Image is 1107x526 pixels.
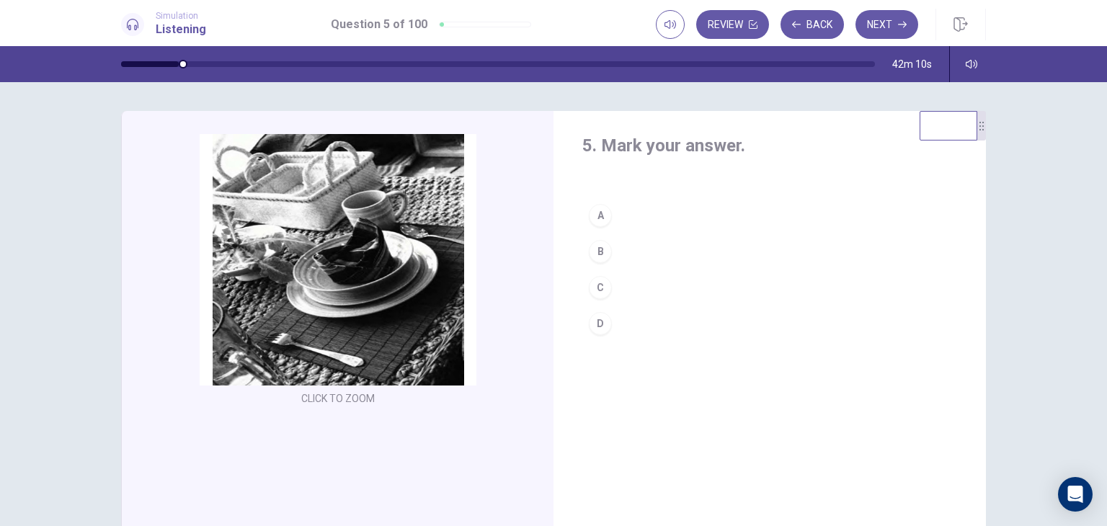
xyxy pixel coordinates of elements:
h4: 5. Mark your answer. [582,134,957,157]
div: C [589,276,612,299]
button: A [582,197,957,233]
h1: Listening [156,21,206,38]
span: 42m 10s [892,58,932,70]
h1: Question 5 of 100 [331,16,427,33]
div: Open Intercom Messenger [1058,477,1093,512]
span: Simulation [156,11,206,21]
button: B [582,233,957,269]
button: C [582,269,957,306]
button: D [582,306,957,342]
button: Back [781,10,844,39]
button: Review [696,10,769,39]
div: D [589,312,612,335]
div: B [589,240,612,263]
button: Next [855,10,918,39]
div: A [589,204,612,227]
